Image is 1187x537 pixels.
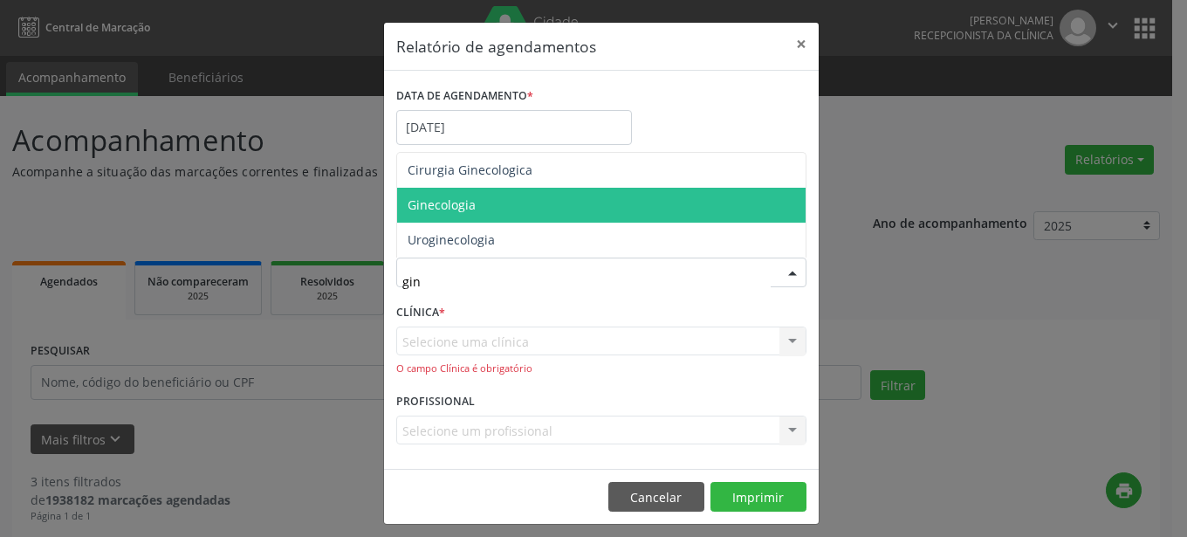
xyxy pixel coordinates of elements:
[710,482,806,512] button: Imprimir
[784,23,819,65] button: Close
[408,196,476,213] span: Ginecologia
[396,110,632,145] input: Selecione uma data ou intervalo
[396,361,806,376] div: O campo Clínica é obrigatório
[396,389,475,416] label: PROFISSIONAL
[396,299,445,327] label: CLÍNICA
[408,231,495,248] span: Uroginecologia
[408,162,532,178] span: Cirurgia Ginecologica
[608,482,704,512] button: Cancelar
[402,264,771,299] input: Seleciona uma especialidade
[396,83,533,110] label: DATA DE AGENDAMENTO
[396,35,596,58] h5: Relatório de agendamentos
